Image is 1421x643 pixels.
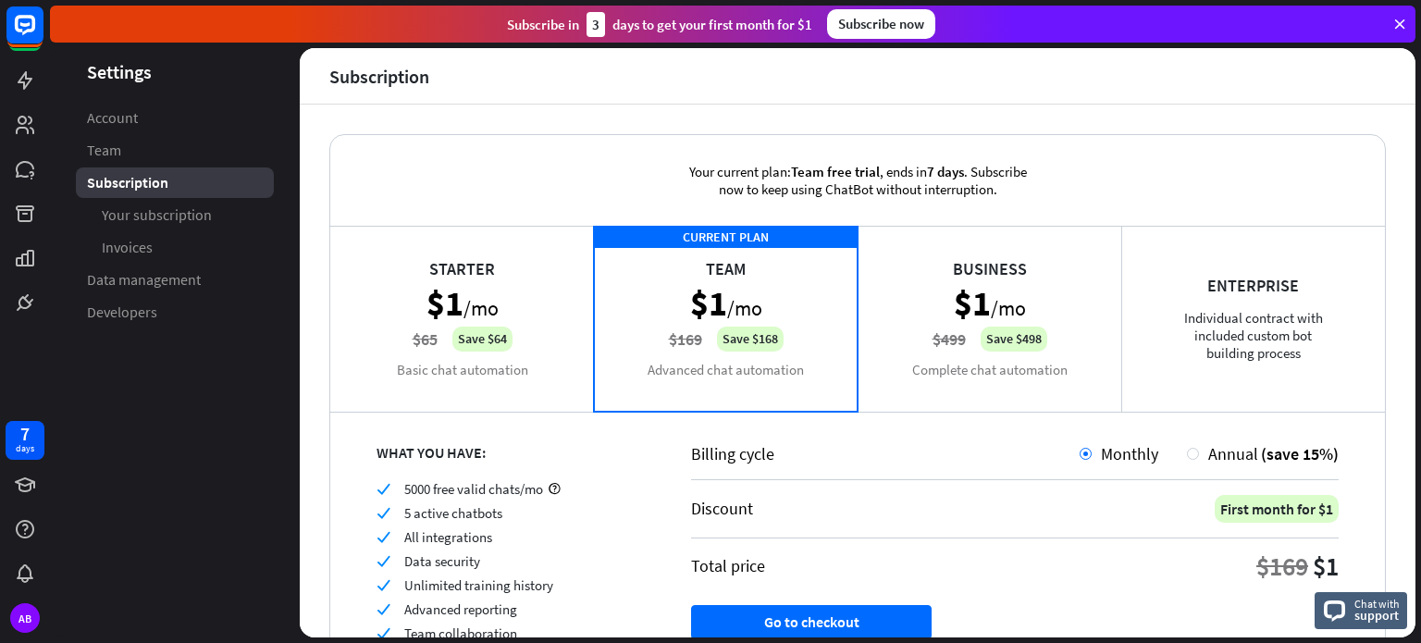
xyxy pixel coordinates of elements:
span: Annual [1208,443,1258,464]
span: 7 days [927,163,964,180]
span: Team [87,141,121,160]
div: Subscribe in days to get your first month for $1 [507,12,812,37]
i: check [377,578,390,592]
div: days [16,442,34,455]
div: 7 [20,426,30,442]
div: Subscribe now [827,9,935,39]
div: $1 [1313,550,1339,583]
span: (save 15%) [1261,443,1339,464]
div: Total price [691,555,765,576]
span: Monthly [1101,443,1158,464]
span: All integrations [404,528,492,546]
div: First month for $1 [1215,495,1339,523]
div: $169 [1256,550,1308,583]
span: Team free trial [791,163,880,180]
a: Account [76,103,274,133]
a: Your subscription [76,200,274,230]
span: Unlimited training history [404,576,553,594]
button: Open LiveChat chat widget [15,7,70,63]
span: Chat with [1354,595,1400,612]
i: check [377,602,390,616]
button: Go to checkout [691,605,932,639]
span: Subscription [87,173,168,192]
a: Developers [76,297,274,328]
i: check [377,626,390,640]
header: Settings [50,59,300,84]
span: 5000 free valid chats/mo [404,480,543,498]
div: Subscription [329,66,429,87]
i: check [377,506,390,520]
div: Discount [691,498,753,519]
a: Data management [76,265,274,295]
div: WHAT YOU HAVE: [377,443,645,462]
span: Advanced reporting [404,600,517,618]
span: Account [87,108,138,128]
div: AB [10,603,40,633]
span: Data management [87,270,201,290]
i: check [377,482,390,496]
div: 3 [587,12,605,37]
span: Your subscription [102,205,212,225]
a: Team [76,135,274,166]
span: 5 active chatbots [404,504,502,522]
i: check [377,530,390,544]
span: Team collaboration [404,624,517,642]
span: Data security [404,552,480,570]
a: 7 days [6,421,44,460]
a: Invoices [76,232,274,263]
i: check [377,554,390,568]
span: support [1354,607,1400,624]
div: Billing cycle [691,443,1080,464]
span: Invoices [102,238,153,257]
div: Your current plan: , ends in . Subscribe now to keep using ChatBot without interruption. [659,135,1056,226]
span: Developers [87,303,157,322]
